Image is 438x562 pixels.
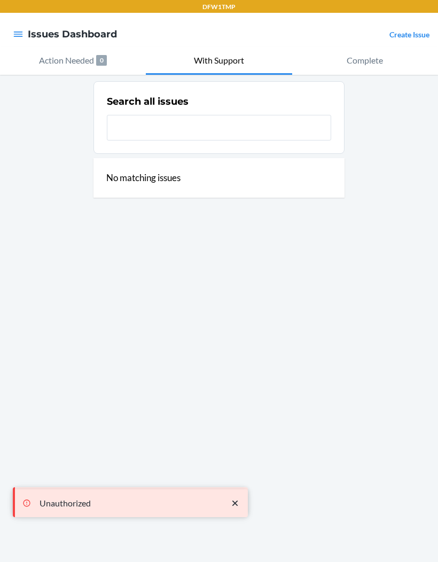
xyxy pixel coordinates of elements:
button: Complete [292,47,438,75]
p: Complete [347,54,383,67]
p: Action Needed [39,54,94,67]
p: Unauthorized [40,498,219,509]
button: With Support [146,47,292,75]
p: 0 [96,55,107,66]
h2: Search all issues [107,95,189,108]
h4: Issues Dashboard [28,27,117,41]
p: With Support [194,54,244,67]
a: Create Issue [389,30,429,39]
svg: close toast [230,498,240,509]
p: DFW1TMP [202,2,236,12]
div: No matching issues [93,158,345,198]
